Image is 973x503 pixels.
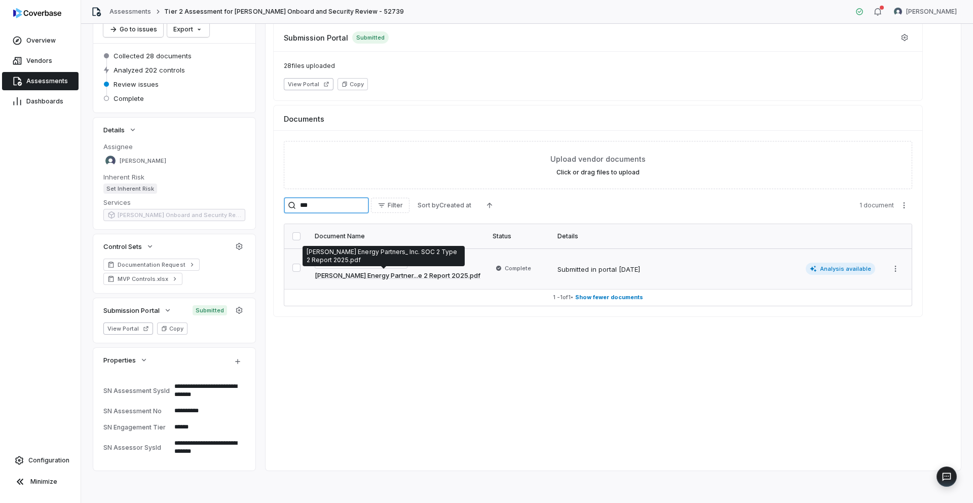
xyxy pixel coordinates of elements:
[4,472,77,492] button: Minimize
[887,261,904,276] button: More actions
[103,444,170,451] div: SN Assessor SysId
[109,8,151,16] a: Assessments
[26,77,68,85] span: Assessments
[103,322,153,335] button: View Portal
[114,80,159,89] span: Review issues
[338,78,368,90] button: Copy
[105,156,116,166] img: Samuel Folarin avatar
[2,92,79,111] a: Dashboards
[557,232,875,240] div: Details
[100,121,140,139] button: Details
[315,232,480,240] div: Document Name
[164,8,404,16] span: Tier 2 Assessment for [PERSON_NAME] Onboard and Security Review - 52739
[284,32,348,43] span: Submission Portal
[103,273,182,285] a: MVP Controls.xlsx
[505,264,531,272] span: Complete
[388,201,403,209] span: Filter
[103,259,200,271] a: Documentation Request
[859,201,894,209] span: 1 document
[4,451,77,470] a: Configuration
[100,237,157,256] button: Control Sets
[550,154,646,164] span: Upload vendor documents
[307,248,461,264] p: [PERSON_NAME] Energy Partners_ Inc. SOC 2 Type 2 Report 2025.pdf
[167,22,209,37] button: Export
[493,232,545,240] div: Status
[157,322,188,335] button: Copy
[103,306,160,315] span: Submission Portal
[103,125,125,134] span: Details
[103,407,170,415] div: SN Assessment No
[557,265,640,275] div: Submitted in portal
[30,478,57,486] span: Minimize
[26,97,63,105] span: Dashboards
[896,198,912,213] button: More actions
[103,355,136,365] span: Properties
[619,265,640,275] div: [DATE]
[13,8,61,18] img: logo-D7KZi-bG.svg
[806,263,876,275] span: Analysis available
[100,351,151,369] button: Properties
[284,78,333,90] button: View Portal
[575,294,643,301] span: Show fewer documents
[2,52,79,70] a: Vendors
[114,65,185,75] span: Analyzed 202 controls
[479,198,500,213] button: Ascending
[114,51,192,60] span: Collected 28 documents
[103,184,157,194] span: Set Inherent Risk
[906,8,957,16] span: [PERSON_NAME]
[103,172,245,182] dt: Inherent Risk
[28,456,69,464] span: Configuration
[103,423,170,431] div: SN Engagement Tier
[284,62,912,70] span: 28 files uploaded
[411,198,477,213] button: Sort byCreated at
[2,31,79,50] a: Overview
[103,387,170,394] div: SN Assessment SysId
[371,198,409,213] button: Filter
[103,198,245,207] dt: Services
[103,242,142,251] span: Control Sets
[485,201,494,209] svg: Ascending
[556,168,640,176] label: Click or drag files to upload
[103,22,163,37] button: Go to issues
[888,4,963,19] button: Samuel Folarin avatar[PERSON_NAME]
[315,271,480,281] a: [PERSON_NAME] Energy Partner...e 2 Report 2025.pdf
[118,275,168,283] span: MVP Controls.xlsx
[103,142,245,151] dt: Assignee
[26,37,56,45] span: Overview
[100,301,175,319] button: Submission Portal
[352,31,389,44] span: Submitted
[284,290,912,306] button: 1 -1of1• Show fewer documents
[118,261,185,269] span: Documentation Request
[114,94,144,103] span: Complete
[284,114,324,124] span: Documents
[120,157,166,165] span: [PERSON_NAME]
[2,72,79,90] a: Assessments
[193,305,227,315] span: Submitted
[26,57,52,65] span: Vendors
[894,8,902,16] img: Samuel Folarin avatar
